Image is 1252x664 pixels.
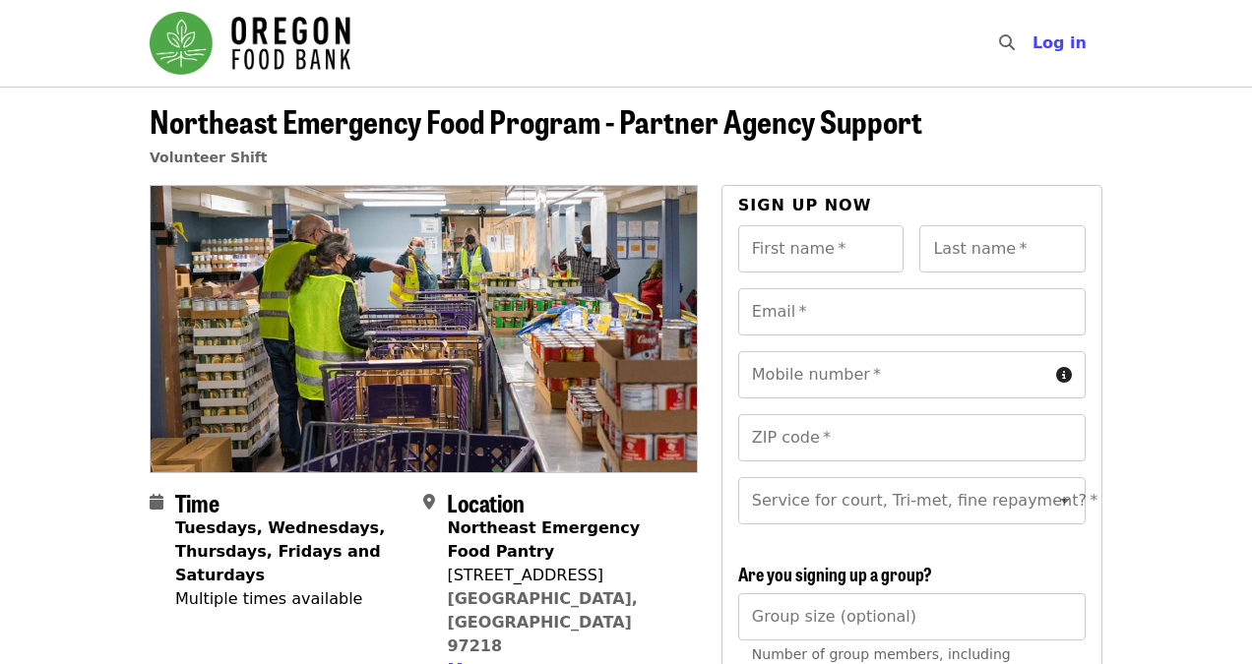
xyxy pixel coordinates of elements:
[999,33,1015,52] i: search icon
[1027,20,1042,67] input: Search
[1051,487,1079,514] button: Open
[150,493,163,512] i: calendar icon
[1017,24,1102,63] button: Log in
[738,593,1086,640] input: [object Object]
[738,414,1086,461] input: ZIP code
[175,587,407,611] div: Multiple times available
[1033,33,1087,52] span: Log in
[447,485,525,519] span: Location
[175,518,385,584] strong: Tuesdays, Wednesdays, Thursdays, Fridays and Saturdays
[447,589,638,655] a: [GEOGRAPHIC_DATA], [GEOGRAPHIC_DATA] 97218
[150,150,268,165] a: Volunteer Shift
[423,493,435,512] i: map-marker-alt icon
[150,12,350,75] img: Oregon Food Bank - Home
[447,564,681,587] div: [STREET_ADDRESS]
[738,196,872,214] span: Sign up now
[738,288,1086,335] input: Email
[447,518,640,561] strong: Northeast Emergency Food Pantry
[738,351,1048,398] input: Mobile number
[175,485,219,519] span: Time
[738,225,905,272] input: First name
[738,561,932,586] span: Are you signing up a group?
[919,225,1086,272] input: Last name
[150,97,922,144] span: Northeast Emergency Food Program - Partner Agency Support
[1056,366,1072,385] i: circle-info icon
[151,186,697,471] img: Northeast Emergency Food Program - Partner Agency Support organized by Oregon Food Bank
